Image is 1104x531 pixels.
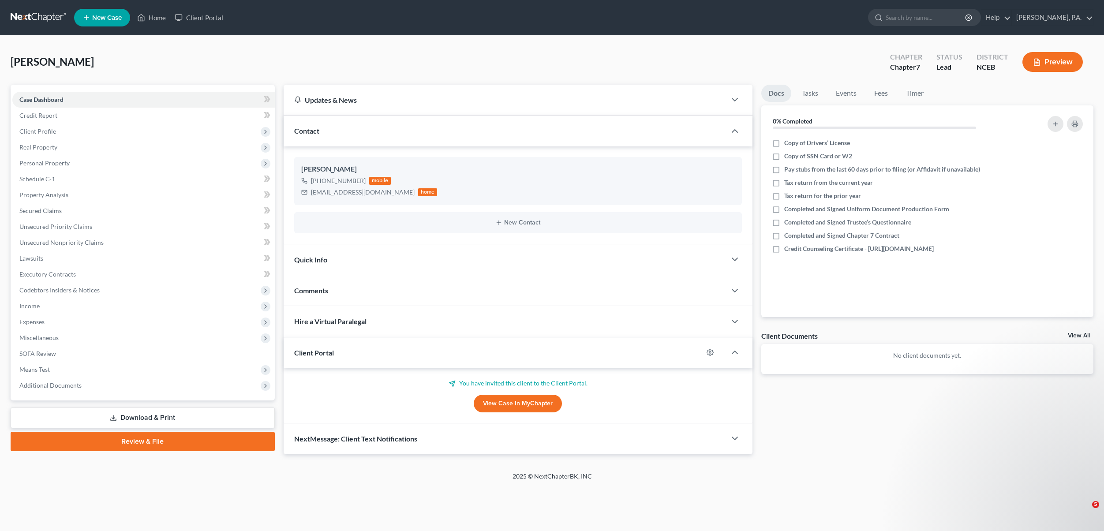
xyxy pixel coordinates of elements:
[867,85,895,102] a: Fees
[784,244,934,253] span: Credit Counseling Certificate - [URL][DOMAIN_NAME]
[768,351,1086,360] p: No client documents yet.
[784,218,911,227] span: Completed and Signed Trustee’s Questionnaire
[294,255,327,264] span: Quick Info
[12,235,275,251] a: Unsecured Nonpriority Claims
[92,15,122,21] span: New Case
[19,350,56,357] span: SOFA Review
[19,366,50,373] span: Means Test
[829,85,864,102] a: Events
[19,318,45,325] span: Expenses
[19,96,64,103] span: Case Dashboard
[12,187,275,203] a: Property Analysis
[294,348,334,357] span: Client Portal
[12,219,275,235] a: Unsecured Priority Claims
[294,286,328,295] span: Comments
[19,223,92,230] span: Unsecured Priority Claims
[795,85,825,102] a: Tasks
[890,62,922,72] div: Chapter
[12,346,275,362] a: SOFA Review
[977,62,1008,72] div: NCEB
[294,317,367,325] span: Hire a Virtual Paralegal
[19,270,76,278] span: Executory Contracts
[936,52,962,62] div: Status
[977,52,1008,62] div: District
[19,127,56,135] span: Client Profile
[301,164,735,175] div: [PERSON_NAME]
[11,432,275,451] a: Review & File
[294,434,417,443] span: NextMessage: Client Text Notifications
[12,266,275,282] a: Executory Contracts
[784,205,949,213] span: Completed and Signed Uniform Document Production Form
[311,188,415,197] div: [EMAIL_ADDRESS][DOMAIN_NAME]
[1022,52,1083,72] button: Preview
[294,379,742,388] p: You have invited this client to the Client Portal.
[19,302,40,310] span: Income
[19,254,43,262] span: Lawsuits
[12,92,275,108] a: Case Dashboard
[886,9,966,26] input: Search by name...
[19,381,82,389] span: Additional Documents
[784,152,852,161] span: Copy of SSN Card or W2
[19,112,57,119] span: Credit Report
[784,231,899,240] span: Completed and Signed Chapter 7 Contract
[761,85,791,102] a: Docs
[12,251,275,266] a: Lawsuits
[784,178,873,187] span: Tax return from the current year
[474,395,562,412] a: View Case in MyChapter
[1092,501,1099,508] span: 5
[19,175,55,183] span: Schedule C-1
[899,85,931,102] a: Timer
[19,286,100,294] span: Codebtors Insiders & Notices
[19,207,62,214] span: Secured Claims
[11,55,94,68] span: [PERSON_NAME]
[761,331,818,340] div: Client Documents
[418,188,438,196] div: home
[19,159,70,167] span: Personal Property
[936,62,962,72] div: Lead
[890,52,922,62] div: Chapter
[981,10,1011,26] a: Help
[294,127,319,135] span: Contact
[19,239,104,246] span: Unsecured Nonpriority Claims
[12,108,275,123] a: Credit Report
[311,176,366,185] div: [PHONE_NUMBER]
[1074,501,1095,522] iframe: Intercom live chat
[784,138,850,147] span: Copy of Drivers’ License
[19,334,59,341] span: Miscellaneous
[11,408,275,428] a: Download & Print
[294,95,715,105] div: Updates & News
[916,63,920,71] span: 7
[301,472,804,488] div: 2025 © NextChapterBK, INC
[773,117,812,125] strong: 0% Completed
[784,165,980,174] span: Pay stubs from the last 60 days prior to filing (or Affidavit if unavailable)
[19,143,57,151] span: Real Property
[133,10,170,26] a: Home
[369,177,391,185] div: mobile
[1012,10,1093,26] a: [PERSON_NAME], P.A.
[170,10,228,26] a: Client Portal
[12,203,275,219] a: Secured Claims
[19,191,68,198] span: Property Analysis
[12,171,275,187] a: Schedule C-1
[784,191,861,200] span: Tax return for the prior year
[301,219,735,226] button: New Contact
